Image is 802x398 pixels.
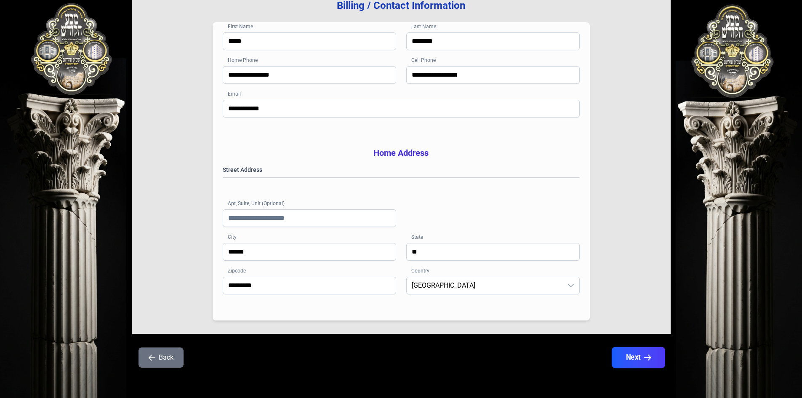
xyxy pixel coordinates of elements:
button: Next [611,347,665,368]
div: dropdown trigger [562,277,579,294]
button: Back [139,347,184,368]
h3: Home Address [223,147,580,159]
span: United States [407,277,562,294]
label: Street Address [223,166,580,174]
